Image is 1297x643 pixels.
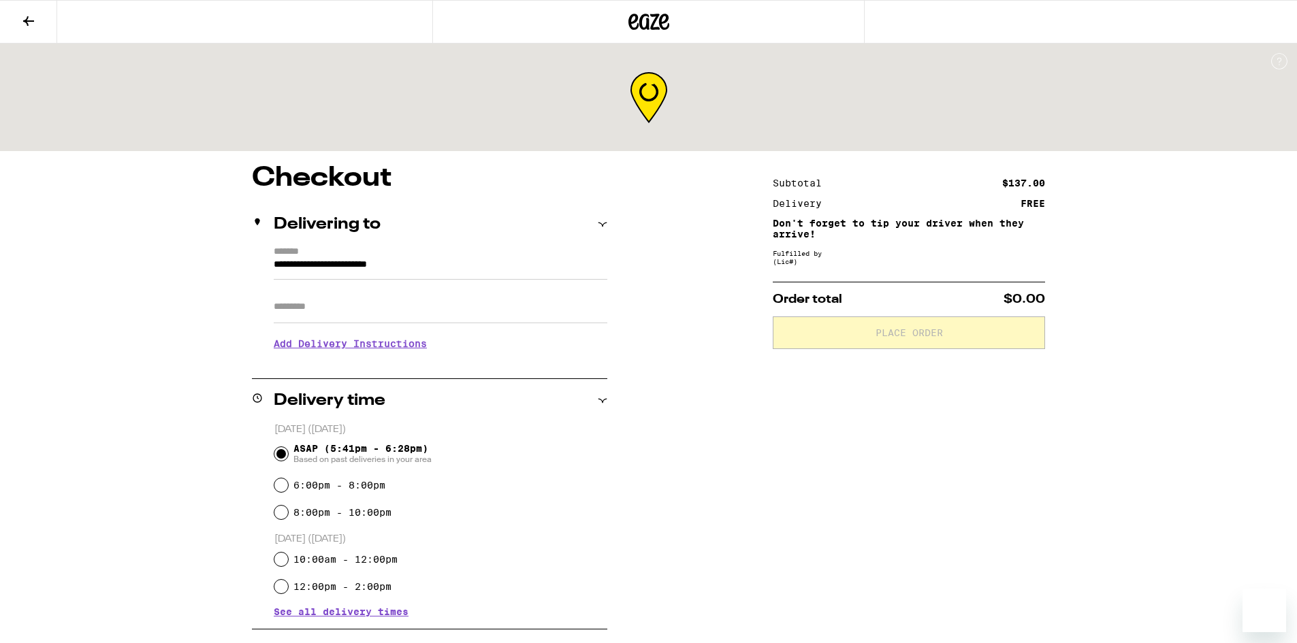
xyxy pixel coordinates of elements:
label: 12:00pm - 2:00pm [293,581,391,592]
button: Place Order [773,316,1045,349]
iframe: Button to launch messaging window [1243,589,1286,632]
label: 8:00pm - 10:00pm [293,507,391,518]
h3: Add Delivery Instructions [274,328,607,359]
div: Fulfilled by (Lic# ) [773,249,1045,265]
p: [DATE] ([DATE]) [274,533,607,546]
label: 10:00am - 12:00pm [293,554,398,565]
p: We'll contact you at [PHONE_NUMBER] when we arrive [274,359,607,370]
div: Delivery [773,199,831,208]
h1: Checkout [252,165,607,192]
div: FREE [1021,199,1045,208]
span: Based on past deliveries in your area [293,454,432,465]
h2: Delivering to [274,216,381,233]
span: Order total [773,293,842,306]
span: ASAP (5:41pm - 6:28pm) [293,443,432,465]
p: Don't forget to tip your driver when they arrive! [773,218,1045,240]
label: 6:00pm - 8:00pm [293,480,385,491]
span: Place Order [876,328,943,337]
h2: Delivery time [274,393,385,409]
p: [DATE] ([DATE]) [274,423,607,436]
button: See all delivery times [274,607,409,616]
span: $0.00 [1004,293,1045,306]
div: Subtotal [773,178,831,188]
div: $137.00 [1002,178,1045,188]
